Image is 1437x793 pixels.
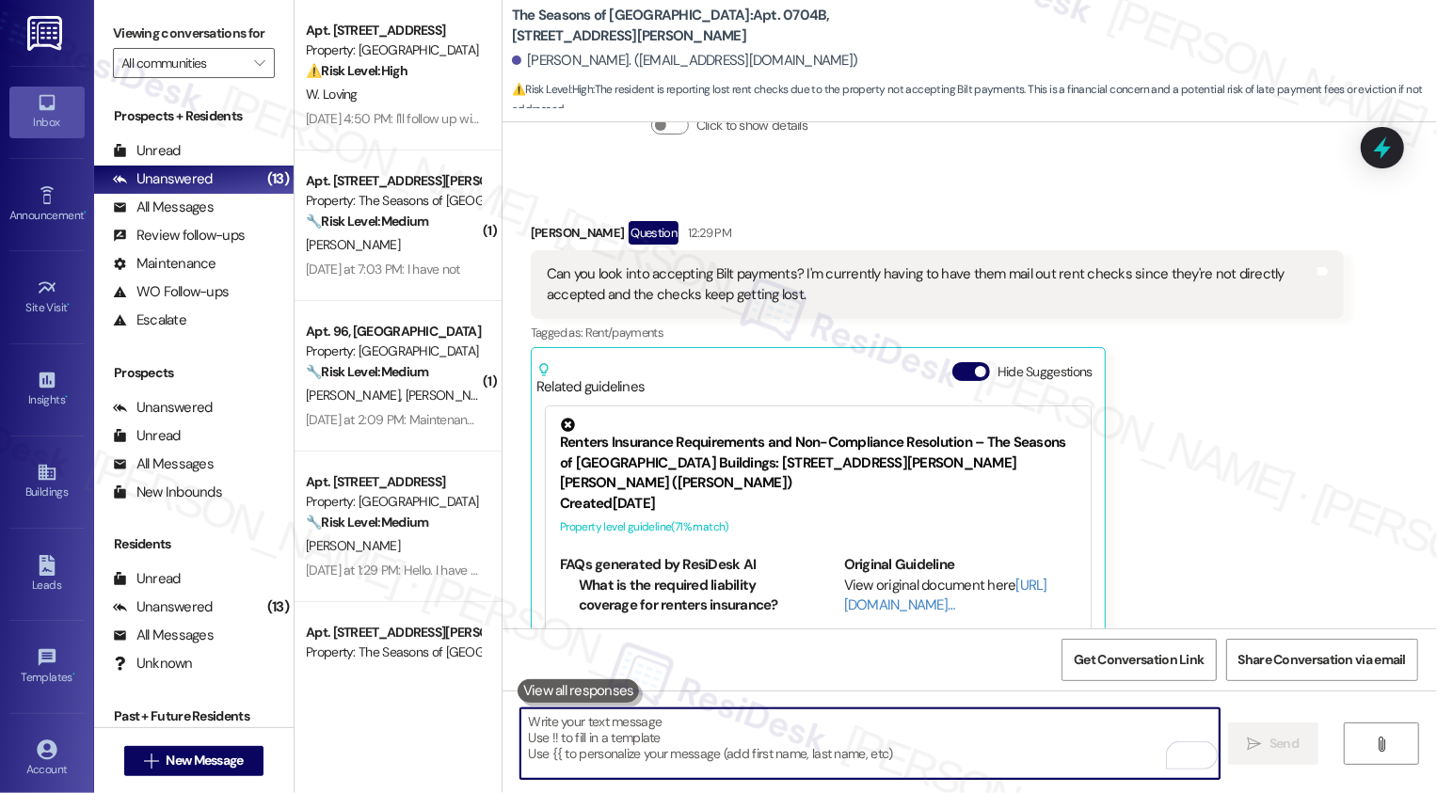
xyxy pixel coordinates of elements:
i:  [144,753,158,769]
div: Property: [GEOGRAPHIC_DATA] [306,341,480,361]
div: [PERSON_NAME]. ([EMAIL_ADDRESS][DOMAIN_NAME]) [512,51,858,71]
b: Original Guideline [844,555,955,574]
span: Share Conversation via email [1238,650,1406,670]
div: View original document here [844,576,1077,616]
div: (13) [263,593,294,622]
span: New Message [166,751,243,770]
img: ResiDesk Logo [27,16,66,51]
input: All communities [121,48,245,78]
li: The required liability coverage for renters insurance is $300,000. [579,625,792,665]
div: Escalate [113,310,186,330]
a: Leads [9,549,85,600]
div: Unread [113,569,181,589]
div: Apt. [STREET_ADDRESS][PERSON_NAME] [306,171,480,191]
b: The Seasons of [GEOGRAPHIC_DATA]: Apt. 0704B, [STREET_ADDRESS][PERSON_NAME] [512,6,888,46]
div: Prospects + Residents [94,106,294,126]
label: Viewing conversations for [113,19,275,48]
button: Send [1228,722,1319,765]
div: Apt. [STREET_ADDRESS] [306,21,480,40]
a: Account [9,734,85,785]
div: All Messages [113,198,214,217]
span: [PERSON_NAME] [306,537,400,554]
div: New Inbounds [113,483,222,502]
div: Unanswered [113,597,213,617]
div: Created [DATE] [560,494,1077,514]
button: Share Conversation via email [1226,639,1418,681]
div: Maintenance [113,254,216,274]
strong: 🔧 Risk Level: Medium [306,514,428,531]
div: Unknown [113,654,193,674]
span: Rent/payments [585,325,664,341]
div: Property level guideline ( 71 % match) [560,517,1077,537]
div: [DATE] at 2:09 PM: Maintenance has not, but [PERSON_NAME] has emailed me about when a good time t... [306,411,982,428]
div: Renters Insurance Requirements and Non-Compliance Resolution – The Seasons of [GEOGRAPHIC_DATA] B... [560,418,1077,493]
span: [PERSON_NAME] [306,387,406,404]
a: [URL][DOMAIN_NAME]… [844,576,1047,614]
div: Unread [113,141,181,161]
div: Property: The Seasons of [GEOGRAPHIC_DATA] [306,642,480,662]
span: Send [1269,734,1299,753]
div: All Messages [113,454,214,474]
div: [DATE] at 7:03 PM: I have not [306,261,460,278]
span: • [84,206,87,219]
div: 12:29 PM [683,223,731,243]
div: Apt. 96, [GEOGRAPHIC_DATA] [306,322,480,341]
strong: ⚠️ Risk Level: High [512,82,593,97]
label: Hide Suggestions [998,362,1093,382]
textarea: To enrich screen reader interactions, please activate Accessibility in Grammarly extension settings [520,708,1220,779]
div: Question [629,221,679,245]
span: [PERSON_NAME] [405,387,499,404]
strong: ⚠️ Risk Level: High [306,62,407,79]
i:  [1248,737,1262,752]
div: [PERSON_NAME] [531,221,1344,251]
label: Click to show details [696,116,807,135]
a: Insights • [9,364,85,415]
strong: 🔧 Risk Level: Medium [306,363,428,380]
div: Prospects [94,363,294,383]
div: Property: [GEOGRAPHIC_DATA] [306,492,480,512]
div: (13) [263,165,294,194]
button: New Message [124,746,263,776]
div: [DATE] 4:50 PM: I'll follow up with [PERSON_NAME] though I heard she's leaving soon. Can you send... [306,110,1199,127]
div: WO Follow-ups [113,282,229,302]
a: Templates • [9,642,85,692]
span: Get Conversation Link [1074,650,1204,670]
div: Unread [113,426,181,446]
div: Property: [GEOGRAPHIC_DATA] [306,40,480,60]
div: Unanswered [113,169,213,189]
span: • [68,298,71,311]
span: • [72,668,75,681]
div: Past + Future Residents [94,706,294,726]
div: Tagged as: [531,319,1344,346]
div: Review follow-ups [113,226,245,246]
div: Unanswered [113,398,213,418]
div: Apt. [STREET_ADDRESS][PERSON_NAME] [306,623,480,642]
span: W. Loving [306,86,358,103]
div: Can you look into accepting Bilt payments? I'm currently having to have them mail out rent checks... [547,264,1314,305]
span: [PERSON_NAME] [306,236,400,253]
i:  [1375,737,1389,752]
a: Buildings [9,456,85,507]
button: Get Conversation Link [1062,639,1216,681]
div: Residents [94,534,294,554]
strong: 🔧 Risk Level: Medium [306,213,428,230]
a: Inbox [9,87,85,137]
div: All Messages [113,626,214,645]
div: Property: The Seasons of [GEOGRAPHIC_DATA] [306,191,480,211]
li: What is the required liability coverage for renters insurance? [579,576,792,616]
b: FAQs generated by ResiDesk AI [560,555,756,574]
div: Apt. [STREET_ADDRESS] [306,472,480,492]
i:  [254,56,264,71]
a: Site Visit • [9,272,85,323]
span: : The resident is reporting lost rent checks due to the property not accepting Bilt payments. Thi... [512,80,1437,120]
div: Related guidelines [536,362,646,397]
div: [DATE] at 1:29 PM: Hello. I have successfully moved out of unit W2704 - please let me know if any... [306,562,943,579]
span: • [65,390,68,404]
